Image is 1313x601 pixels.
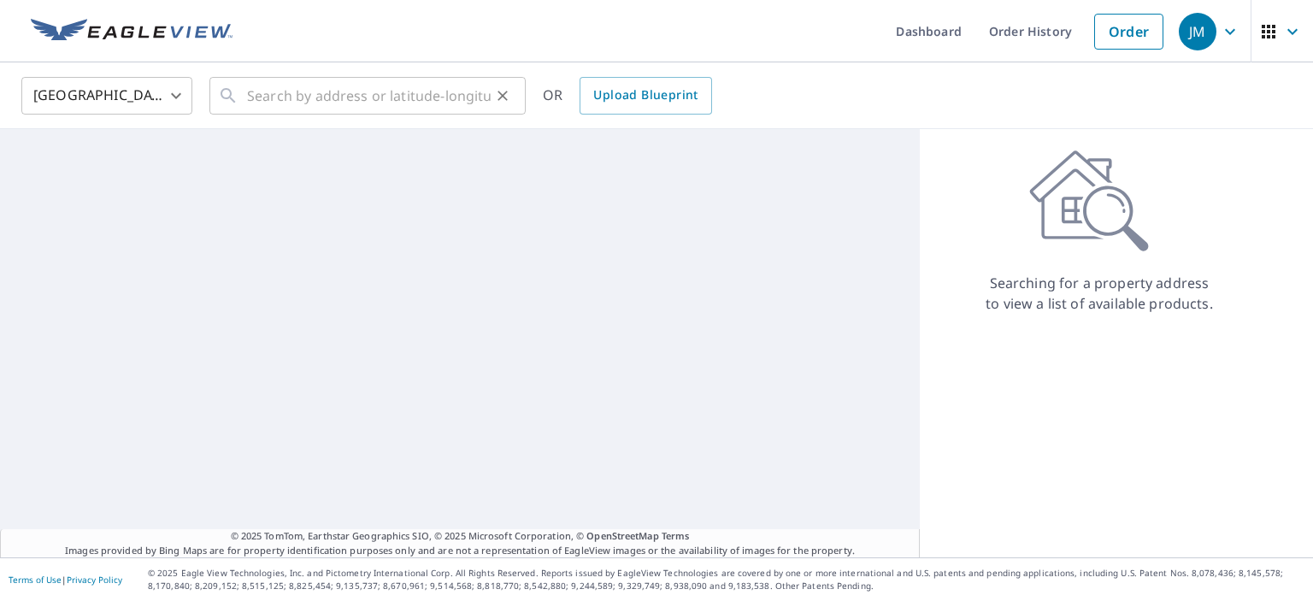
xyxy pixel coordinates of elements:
img: EV Logo [31,19,233,44]
button: Clear [491,84,515,108]
a: Order [1094,14,1163,50]
div: JM [1179,13,1216,50]
p: Searching for a property address to view a list of available products. [985,273,1214,314]
a: Terms of Use [9,574,62,586]
a: OpenStreetMap [586,529,658,542]
div: OR [543,77,712,115]
p: | [9,574,122,585]
input: Search by address or latitude-longitude [247,72,491,120]
a: Privacy Policy [67,574,122,586]
p: © 2025 Eagle View Technologies, Inc. and Pictometry International Corp. All Rights Reserved. Repo... [148,567,1304,592]
a: Terms [662,529,690,542]
a: Upload Blueprint [580,77,711,115]
span: © 2025 TomTom, Earthstar Geographics SIO, © 2025 Microsoft Corporation, © [231,529,690,544]
div: [GEOGRAPHIC_DATA] [21,72,192,120]
span: Upload Blueprint [593,85,698,106]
